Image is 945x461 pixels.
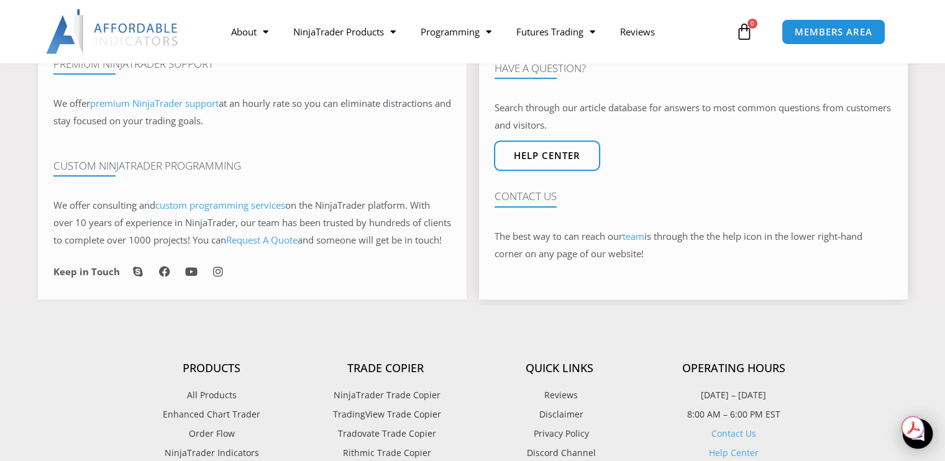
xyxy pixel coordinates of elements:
[46,9,180,54] img: LogoAI | Affordable Indicators – NinjaTrader
[53,97,451,127] span: at an hourly rate so you can eliminate distractions and stay focused on your trading goals.
[53,58,451,70] h4: Premium NinjaTrader Support
[494,140,600,171] a: Help center
[541,387,578,403] span: Reviews
[187,387,237,403] span: All Products
[219,17,281,46] a: About
[137,73,209,81] div: Keywords by Traffic
[20,20,30,30] img: logo_orange.svg
[165,445,259,461] span: NinjaTrader Indicators
[299,387,473,403] a: NinjaTrader Trade Copier
[34,72,43,82] img: tab_domain_overview_orange.svg
[340,445,431,461] span: Rithmic Trade Copier
[125,387,299,403] a: All Products
[473,445,647,461] a: Discord Channel
[504,17,608,46] a: Futures Trading
[125,362,299,375] h4: Products
[219,17,733,46] nav: Menu
[524,445,596,461] span: Discord Channel
[782,19,885,45] a: MEMBERS AREA
[53,199,285,211] span: We offer consulting and
[299,426,473,442] a: Tradovate Trade Copier
[20,32,30,42] img: website_grey.svg
[495,190,892,203] h4: Contact Us
[711,427,756,439] a: Contact Us
[795,27,872,37] span: MEMBERS AREA
[747,19,757,29] span: 0
[125,426,299,442] a: Order Flow
[299,406,473,422] a: TradingView Trade Copier
[281,17,408,46] a: NinjaTrader Products
[35,20,61,30] div: v 4.0.25
[709,447,759,459] a: Help Center
[163,406,260,422] span: Enhanced Chart Trader
[53,266,120,278] h6: Keep in Touch
[647,387,821,403] p: [DATE] – [DATE]
[47,73,111,81] div: Domain Overview
[53,199,451,246] span: on the NinjaTrader platform. With over 10 years of experience in NinjaTrader, our team has been t...
[299,445,473,461] a: Rithmic Trade Copier
[473,426,647,442] a: Privacy Policy
[514,151,580,160] span: Help center
[125,406,299,422] a: Enhanced Chart Trader
[189,426,235,442] span: Order Flow
[531,426,589,442] span: Privacy Policy
[125,445,299,461] a: NinjaTrader Indicators
[536,406,583,422] span: Disclaimer
[495,228,892,263] p: The best way to can reach our is through the the help icon in the lower right-hand corner on any ...
[473,362,647,375] h4: Quick Links
[717,14,772,50] a: 0
[623,230,644,242] a: team
[495,62,892,75] h4: Have A Question?
[53,160,451,172] h4: Custom NinjaTrader Programming
[53,97,90,109] span: We offer
[226,234,298,246] a: Request A Quote
[90,97,219,109] a: premium NinjaTrader support
[124,72,134,82] img: tab_keywords_by_traffic_grey.svg
[330,406,441,422] span: TradingView Trade Copier
[408,17,504,46] a: Programming
[608,17,667,46] a: Reviews
[155,199,285,211] a: custom programming services
[335,426,436,442] span: Tradovate Trade Copier
[647,362,821,375] h4: Operating Hours
[299,362,473,375] h4: Trade Copier
[647,406,821,422] p: 8:00 AM – 6:00 PM EST
[473,406,647,422] a: Disclaimer
[495,99,892,134] p: Search through our article database for answers to most common questions from customers and visit...
[32,32,137,42] div: Domain: [DOMAIN_NAME]
[473,387,647,403] a: Reviews
[331,387,441,403] span: NinjaTrader Trade Copier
